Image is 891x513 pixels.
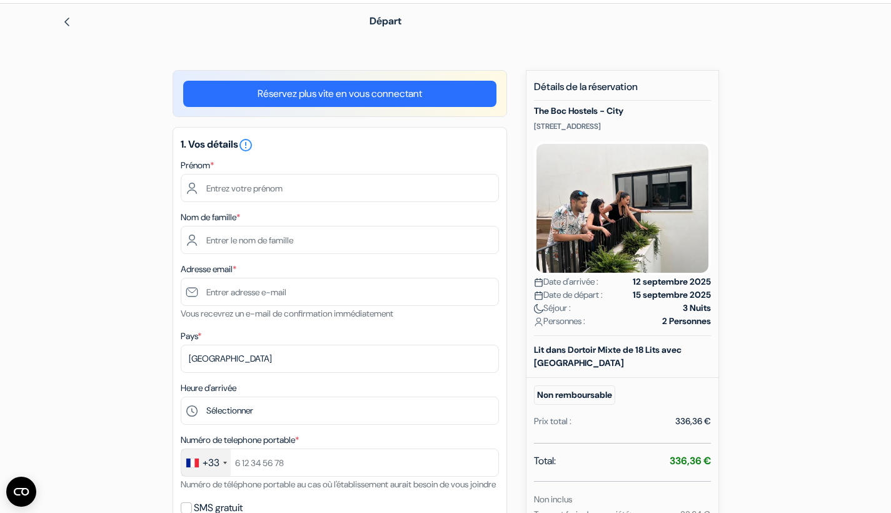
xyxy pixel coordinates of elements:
[534,288,603,302] span: Date de départ :
[181,263,236,276] label: Adresse email
[670,454,711,467] strong: 336,36 €
[181,138,499,153] h5: 1. Vos détails
[62,17,72,27] img: left_arrow.svg
[181,159,214,172] label: Prénom
[633,275,711,288] strong: 12 septembre 2025
[534,278,543,287] img: calendar.svg
[534,291,543,300] img: calendar.svg
[534,81,711,101] h5: Détails de la réservation
[181,382,236,395] label: Heure d'arrivée
[534,385,615,405] small: Non remboursable
[181,449,499,477] input: 6 12 34 56 78
[181,449,231,476] div: France: +33
[534,454,556,469] span: Total:
[633,288,711,302] strong: 15 septembre 2025
[534,344,682,368] b: Lit dans Dortoir Mixte de 18 Lits avec [GEOGRAPHIC_DATA]
[534,275,598,288] span: Date d'arrivée :
[534,315,585,328] span: Personnes :
[181,211,240,224] label: Nom de famille
[534,304,543,313] img: moon.svg
[238,138,253,153] i: error_outline
[6,477,36,507] button: Ouvrir le widget CMP
[534,121,711,131] p: [STREET_ADDRESS]
[181,434,299,447] label: Numéro de telephone portable
[534,302,571,315] span: Séjour :
[675,415,711,428] div: 336,36 €
[181,278,499,306] input: Entrer adresse e-mail
[238,138,253,151] a: error_outline
[183,81,496,107] a: Réservez plus vite en vous connectant
[181,226,499,254] input: Entrer le nom de famille
[534,415,571,428] div: Prix total :
[534,106,711,116] h5: The Boc Hostels - City
[181,174,499,202] input: Entrez votre prénom
[203,455,219,470] div: +33
[534,317,543,327] img: user_icon.svg
[181,479,496,490] small: Numéro de téléphone portable au cas où l'établissement aurait besoin de vous joindre
[181,330,201,343] label: Pays
[534,494,572,505] small: Non inclus
[683,302,711,315] strong: 3 Nuits
[662,315,711,328] strong: 2 Personnes
[370,14,401,28] span: Départ
[181,308,393,319] small: Vous recevrez un e-mail de confirmation immédiatement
